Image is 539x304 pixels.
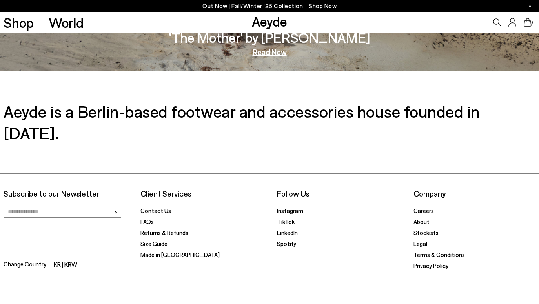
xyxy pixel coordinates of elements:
[140,229,188,236] a: Returns & Refunds
[4,189,125,198] p: Subscribe to our Newsletter
[277,218,295,225] a: TikTok
[413,251,465,258] a: Terms & Conditions
[140,218,154,225] a: FAQs
[413,218,430,225] a: About
[140,207,171,214] a: Contact Us
[413,189,535,198] li: Company
[413,262,448,269] a: Privacy Policy
[277,207,303,214] a: Instagram
[413,207,434,214] a: Careers
[532,20,535,25] span: 0
[140,240,168,247] a: Size Guide
[140,189,262,198] li: Client Services
[277,240,296,247] a: Spotify
[114,206,117,217] span: ›
[413,240,427,247] a: Legal
[309,2,337,9] span: Navigate to /collections/new-in
[4,259,46,271] span: Change Country
[253,48,287,56] a: Read Now
[140,251,220,258] a: Made in [GEOGRAPHIC_DATA]
[252,13,287,29] a: Aeyde
[413,229,439,236] a: Stockists
[277,229,298,236] a: LinkedIn
[524,18,532,27] a: 0
[202,1,337,11] p: Out Now | Fall/Winter ‘25 Collection
[4,100,535,144] h3: Aeyde is a Berlin-based footwear and accessories house founded in [DATE].
[277,189,398,198] li: Follow Us
[4,16,34,29] a: Shop
[169,31,370,44] h3: 'The Mother' by [PERSON_NAME]
[49,16,84,29] a: World
[54,260,77,271] li: KR | KRW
